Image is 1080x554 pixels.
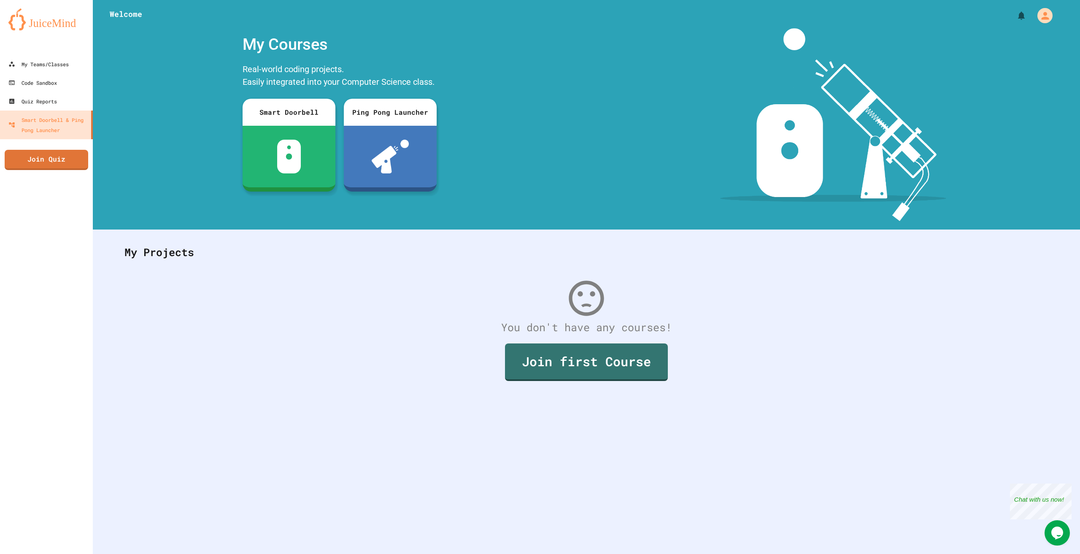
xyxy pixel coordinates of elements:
iframe: chat widget [1010,484,1072,519]
div: Quiz Reports [8,96,57,106]
div: My Account [1029,6,1055,25]
img: ppl-with-ball.png [372,140,409,173]
div: Code Sandbox [8,78,57,88]
img: logo-orange.svg [8,8,84,30]
a: Join Quiz [5,150,88,170]
div: My Notifications [1001,8,1029,23]
div: My Projects [116,236,1057,269]
div: Smart Doorbell & Ping Pong Launcher [8,115,88,135]
div: My Courses [238,28,441,61]
img: sdb-white.svg [277,140,301,173]
img: banner-image-my-projects.png [720,28,946,221]
div: Real-world coding projects. Easily integrated into your Computer Science class. [238,61,441,92]
iframe: chat widget [1045,520,1072,546]
div: Smart Doorbell [243,99,335,126]
div: Ping Pong Launcher [344,99,437,126]
div: My Teams/Classes [8,59,69,69]
a: Join first Course [505,343,668,381]
div: You don't have any courses! [116,319,1057,335]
